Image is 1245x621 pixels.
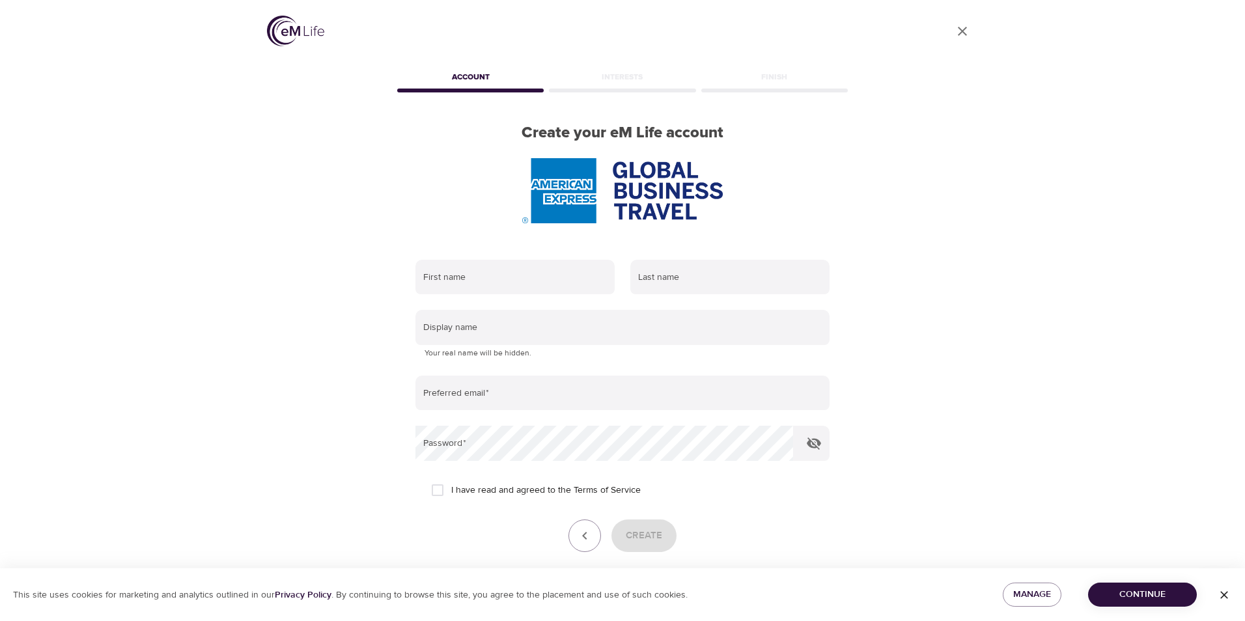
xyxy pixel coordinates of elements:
[275,589,331,601] a: Privacy Policy
[1013,586,1051,603] span: Manage
[1088,583,1197,607] button: Continue
[267,16,324,46] img: logo
[1003,583,1061,607] button: Manage
[395,124,850,143] h2: Create your eM Life account
[425,347,820,360] p: Your real name will be hidden.
[574,484,641,497] a: Terms of Service
[522,158,723,223] img: AmEx%20GBT%20logo.png
[947,16,978,47] a: close
[451,484,641,497] span: I have read and agreed to the
[1098,586,1186,603] span: Continue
